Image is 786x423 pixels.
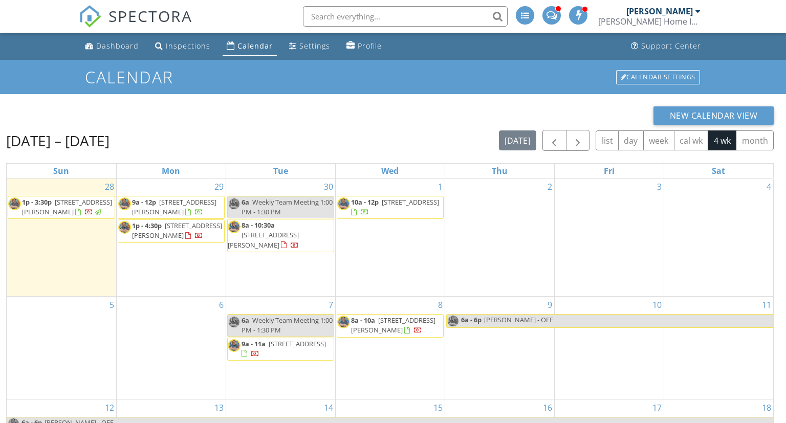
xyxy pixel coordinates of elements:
[237,41,273,51] div: Calendar
[760,399,773,416] a: Go to October 18, 2025
[358,41,382,51] div: Profile
[132,221,222,240] a: 1p - 4:30p [STREET_ADDRESS][PERSON_NAME]
[132,221,162,230] span: 1p - 4:30p
[166,41,210,51] div: Inspections
[242,197,249,207] span: 6a
[103,179,116,195] a: Go to September 28, 2025
[436,179,445,195] a: Go to October 1, 2025
[596,130,619,150] button: list
[643,130,674,150] button: week
[337,197,350,210] img: doug_horton.jpeg
[710,164,727,178] a: Saturday
[212,179,226,195] a: Go to September 29, 2025
[602,164,617,178] a: Friday
[79,14,192,35] a: SPECTORA
[342,37,386,56] a: Profile
[81,37,143,56] a: Dashboard
[337,316,350,328] img: doug_horton.jpeg
[269,339,326,348] span: [STREET_ADDRESS]
[351,197,439,216] a: 10a - 12p [STREET_ADDRESS]
[151,37,214,56] a: Inspections
[242,316,249,325] span: 6a
[379,164,401,178] a: Wednesday
[160,164,182,178] a: Monday
[447,315,460,327] img: doug_horton.jpeg
[79,5,101,28] img: The Best Home Inspection Software - Spectora
[545,179,554,195] a: Go to October 2, 2025
[598,16,701,27] div: Lambert Home Inspections, LLC
[6,130,110,151] h2: [DATE] – [DATE]
[226,297,335,399] td: Go to October 7, 2025
[653,106,774,125] button: New Calendar View
[337,196,444,219] a: 10a - 12p [STREET_ADDRESS]
[650,399,664,416] a: Go to October 17, 2025
[382,197,439,207] span: [STREET_ADDRESS]
[223,37,277,56] a: Calendar
[765,179,773,195] a: Go to October 4, 2025
[566,130,590,151] button: Next
[228,230,299,249] span: [STREET_ADDRESS][PERSON_NAME]
[22,197,112,216] a: 1p - 3:30p [STREET_ADDRESS][PERSON_NAME]
[217,297,226,313] a: Go to October 6, 2025
[351,316,375,325] span: 8a - 10a
[484,315,553,324] span: [PERSON_NAME] - OFF
[445,179,554,297] td: Go to October 2, 2025
[107,297,116,313] a: Go to October 5, 2025
[271,164,290,178] a: Tuesday
[242,197,333,216] span: Weekly Team Meeting 1:00 PM - 1:30 PM
[351,316,435,335] span: [STREET_ADDRESS][PERSON_NAME]
[664,297,773,399] td: Go to October 11, 2025
[132,197,156,207] span: 9a - 12p
[96,41,139,51] div: Dashboard
[22,197,52,207] span: 1p - 3:30p
[641,41,701,51] div: Support Center
[299,41,330,51] div: Settings
[351,316,435,335] a: 8a - 10a [STREET_ADDRESS][PERSON_NAME]
[627,37,705,56] a: Support Center
[431,399,445,416] a: Go to October 15, 2025
[118,221,131,234] img: doug_horton.jpeg
[285,37,334,56] a: Settings
[226,179,335,297] td: Go to September 30, 2025
[554,297,664,399] td: Go to October 10, 2025
[760,297,773,313] a: Go to October 11, 2025
[618,130,644,150] button: day
[541,399,554,416] a: Go to October 16, 2025
[85,68,701,86] h1: Calendar
[326,297,335,313] a: Go to October 7, 2025
[8,196,115,219] a: 1p - 3:30p [STREET_ADDRESS][PERSON_NAME]
[132,221,222,240] span: [STREET_ADDRESS][PERSON_NAME]
[132,197,216,216] span: [STREET_ADDRESS][PERSON_NAME]
[116,297,226,399] td: Go to October 6, 2025
[7,297,116,399] td: Go to October 5, 2025
[655,179,664,195] a: Go to October 3, 2025
[108,5,192,27] span: SPECTORA
[542,130,566,151] button: Previous
[436,297,445,313] a: Go to October 8, 2025
[228,197,241,210] img: doug_horton.jpeg
[242,316,333,335] span: Weekly Team Meeting 1:00 PM - 1:30 PM
[7,179,116,297] td: Go to September 28, 2025
[499,130,536,150] button: [DATE]
[445,297,554,399] td: Go to October 9, 2025
[615,69,701,85] a: Calendar Settings
[351,197,379,207] span: 10a - 12p
[116,179,226,297] td: Go to September 29, 2025
[303,6,508,27] input: Search everything...
[132,197,216,216] a: 9a - 12p [STREET_ADDRESS][PERSON_NAME]
[118,219,225,242] a: 1p - 4:30p [STREET_ADDRESS][PERSON_NAME]
[736,130,774,150] button: month
[242,220,275,230] span: 8a - 10:30a
[103,399,116,416] a: Go to October 12, 2025
[242,339,326,358] a: 9a - 11a [STREET_ADDRESS]
[554,179,664,297] td: Go to October 3, 2025
[242,339,266,348] span: 9a - 11a
[322,399,335,416] a: Go to October 14, 2025
[335,179,445,297] td: Go to October 1, 2025
[51,164,71,178] a: Sunday
[664,179,773,297] td: Go to October 4, 2025
[228,339,241,352] img: doug_horton.jpeg
[650,297,664,313] a: Go to October 10, 2025
[674,130,709,150] button: cal wk
[545,297,554,313] a: Go to October 9, 2025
